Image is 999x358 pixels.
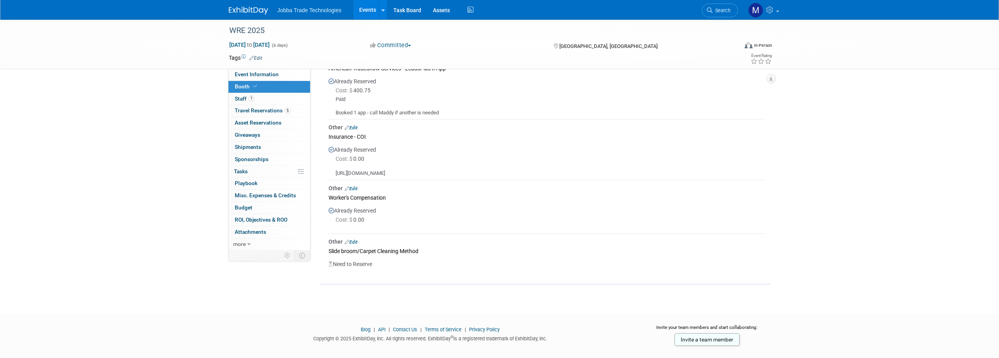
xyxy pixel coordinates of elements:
[228,93,310,105] a: Staff1
[712,7,731,13] span: Search
[329,203,765,231] div: Already Reserved
[336,87,374,94] span: 400.75
[336,156,353,162] span: Cost: $
[463,327,468,332] span: |
[285,108,290,114] span: 5
[248,95,254,101] span: 1
[228,214,310,226] a: ROI, Objectives & ROO
[228,239,310,250] a: more
[228,166,310,178] a: Tasks
[751,54,772,58] div: Event Rating
[253,84,257,88] i: Booth reservation complete
[329,142,765,177] div: Already Reserved
[418,327,424,332] span: |
[233,241,246,247] span: more
[692,41,773,53] div: Event Format
[235,144,261,150] span: Shipments
[235,192,296,198] span: Misc. Expenses & Credits
[425,327,462,332] a: Terms of Service
[329,192,765,203] div: Worker's Compensation
[336,217,367,223] span: 0.00
[336,96,765,103] div: Paid
[329,256,765,274] div: Need to Reserve
[469,327,500,332] a: Privacy Policy
[235,95,254,102] span: Staff
[361,327,371,332] a: Blog
[228,154,310,165] a: Sponsorships
[235,156,268,162] span: Sponsorships
[345,186,358,191] a: Edit
[235,180,258,186] span: Playbook
[235,107,290,114] span: Travel Reservations
[345,239,358,245] a: Edit
[229,7,268,15] img: ExhibitDay
[674,333,740,346] a: Invite a team member
[378,327,385,332] a: API
[235,71,279,77] span: Event Information
[228,69,310,81] a: Event Information
[249,55,262,61] a: Edit
[271,43,288,48] span: (6 days)
[393,327,417,332] a: Contact Us
[702,4,738,17] a: Search
[235,229,266,235] span: Attachments
[281,250,294,261] td: Personalize Event Tab Strip
[226,24,726,38] div: WRE 2025
[748,3,763,18] img: Madison McDonnell
[329,123,765,131] div: Other
[228,190,310,202] a: Misc. Expenses & Credits
[235,83,259,90] span: Booth
[387,327,392,332] span: |
[329,238,765,246] div: Other
[228,226,310,238] a: Attachments
[372,327,377,332] span: |
[329,103,765,117] div: Booked 1 app - call Maddy if another is needed
[278,7,342,13] span: Jobba Trade Technologies
[235,217,287,223] span: ROI, Objectives & ROO
[229,333,632,342] div: Copyright © 2025 ExhibitDay, Inc. All rights reserved. ExhibitDay is a registered trademark of Ex...
[329,184,765,192] div: Other
[229,54,262,62] td: Tags
[451,335,453,339] sup: ®
[336,87,353,94] span: Cost: $
[228,129,310,141] a: Giveaways
[336,217,353,223] span: Cost: $
[235,132,260,138] span: Giveaways
[745,42,752,48] img: Format-Inperson.png
[754,42,772,48] div: In-Person
[228,105,310,117] a: Travel Reservations5
[329,73,765,116] div: Already Reserved
[559,43,657,49] span: [GEOGRAPHIC_DATA], [GEOGRAPHIC_DATA]
[228,178,310,189] a: Playbook
[644,324,771,336] div: Invite your team members and start collaborating:
[294,250,310,261] td: Toggle Event Tabs
[336,156,367,162] span: 0.00
[228,81,310,93] a: Booth
[229,41,270,48] span: [DATE] [DATE]
[235,204,252,211] span: Budget
[345,125,358,130] a: Edit
[329,131,765,142] div: Insurance - COI
[246,42,253,48] span: to
[228,141,310,153] a: Shipments
[367,41,414,50] button: Committed
[329,246,765,256] div: Slide broom/Carpet Cleaning Method
[329,163,765,177] div: [URL][DOMAIN_NAME]
[234,168,248,174] span: Tasks
[228,117,310,129] a: Asset Reservations
[228,202,310,214] a: Budget
[235,119,281,126] span: Asset Reservations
